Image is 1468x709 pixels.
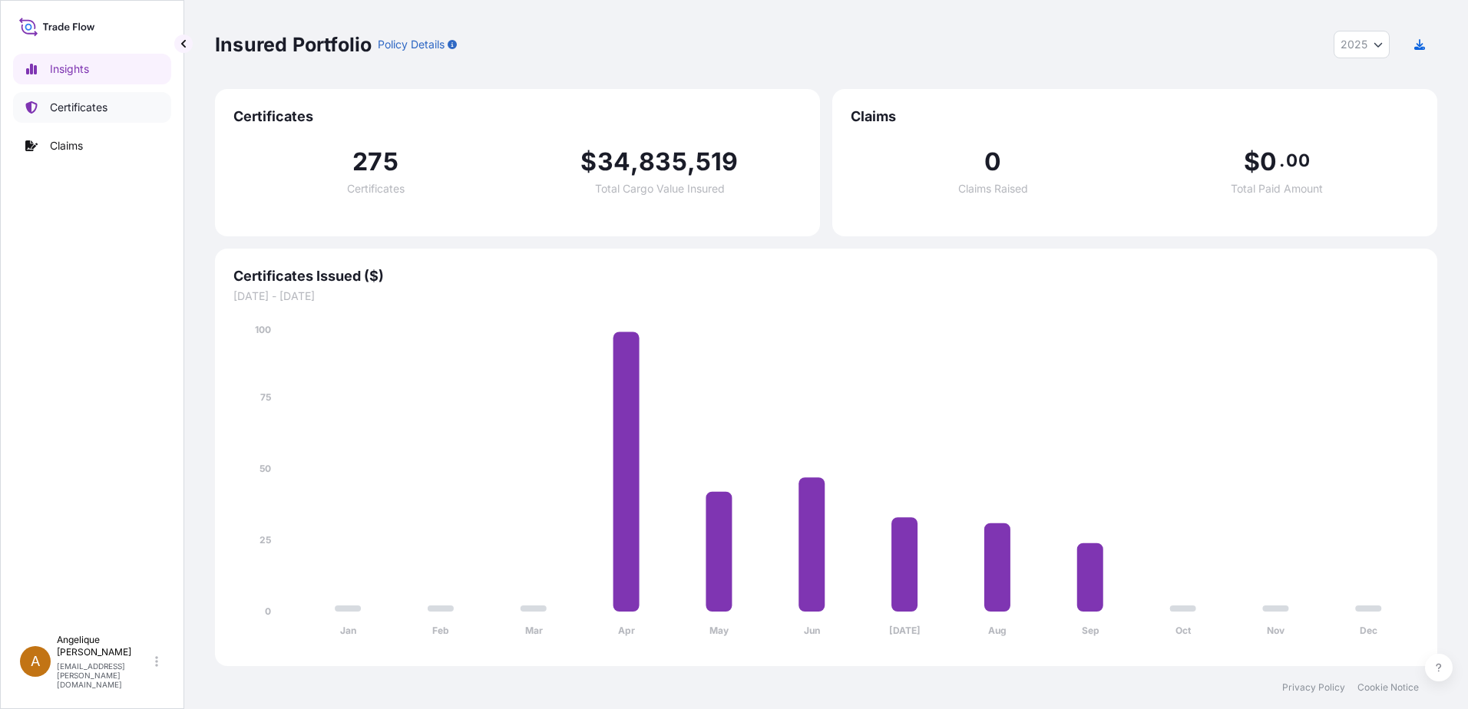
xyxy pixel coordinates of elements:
p: Certificates [50,100,107,115]
span: 34 [597,150,630,174]
tspan: 100 [255,324,271,335]
a: Claims [13,130,171,161]
span: $ [1244,150,1260,174]
tspan: Sep [1082,625,1099,636]
span: 00 [1286,154,1309,167]
tspan: [DATE] [889,625,921,636]
button: Year Selector [1334,31,1390,58]
span: , [687,150,696,174]
tspan: Apr [618,625,635,636]
tspan: 50 [260,463,271,474]
tspan: 25 [260,534,271,546]
span: 0 [1260,150,1277,174]
tspan: Jan [340,625,356,636]
tspan: Mar [525,625,543,636]
span: A [31,654,40,669]
span: Certificates Issued ($) [233,267,1419,285]
span: Claims Raised [958,183,1028,194]
span: $ [580,150,597,174]
a: Certificates [13,92,171,123]
tspan: Jun [804,625,820,636]
p: Angelique [PERSON_NAME] [57,634,152,658]
p: Policy Details [378,37,445,52]
span: Certificates [347,183,405,194]
a: Cookie Notice [1357,681,1419,694]
span: 0 [984,150,1001,174]
tspan: Aug [988,625,1007,636]
p: Insured Portfolio [215,32,372,57]
tspan: 0 [265,605,271,617]
tspan: Feb [432,625,449,636]
tspan: 75 [260,391,271,403]
p: Insights [50,61,89,77]
tspan: Dec [1360,625,1377,636]
span: [DATE] - [DATE] [233,289,1419,304]
p: [EMAIL_ADDRESS][PERSON_NAME][DOMAIN_NAME] [57,661,152,689]
span: Total Cargo Value Insured [595,183,725,194]
span: 519 [696,150,739,174]
a: Privacy Policy [1282,681,1345,694]
tspan: Nov [1267,625,1285,636]
span: Claims [851,107,1419,126]
span: 275 [352,150,398,174]
span: 2025 [1341,37,1367,52]
p: Claims [50,138,83,153]
tspan: May [709,625,729,636]
tspan: Oct [1175,625,1192,636]
span: Certificates [233,107,802,126]
a: Insights [13,54,171,84]
span: , [630,150,639,174]
span: 835 [639,150,687,174]
span: . [1279,154,1284,167]
span: Total Paid Amount [1231,183,1323,194]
